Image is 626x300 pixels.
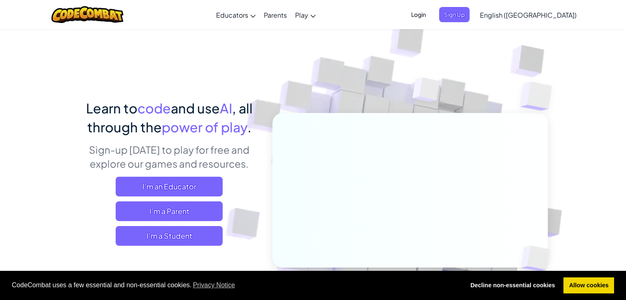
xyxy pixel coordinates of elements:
a: English ([GEOGRAPHIC_DATA]) [476,4,581,26]
img: Overlap cubes [504,62,575,131]
a: allow cookies [563,277,614,294]
span: . [247,119,251,135]
span: Learn to [86,100,137,116]
button: Sign Up [439,7,470,22]
a: learn more about cookies [192,279,237,291]
img: CodeCombat logo [51,6,123,23]
span: power of play [162,119,247,135]
button: Login [406,7,431,22]
span: Educators [216,11,248,19]
span: CodeCombat uses a few essential and non-essential cookies. [12,279,458,291]
span: code [137,100,171,116]
span: AI [220,100,232,116]
p: Sign-up [DATE] to play for free and explore our games and resources. [79,143,260,171]
a: Educators [212,4,260,26]
a: Play [291,4,320,26]
button: I'm a Student [116,226,223,246]
a: I'm a Parent [116,201,223,221]
a: deny cookies [465,277,561,294]
span: Play [295,11,308,19]
img: Overlap cubes [397,61,456,122]
a: I'm an Educator [116,177,223,196]
span: and use [171,100,220,116]
img: Overlap cubes [507,228,569,288]
span: English ([GEOGRAPHIC_DATA]) [480,11,577,19]
a: Parents [260,4,291,26]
